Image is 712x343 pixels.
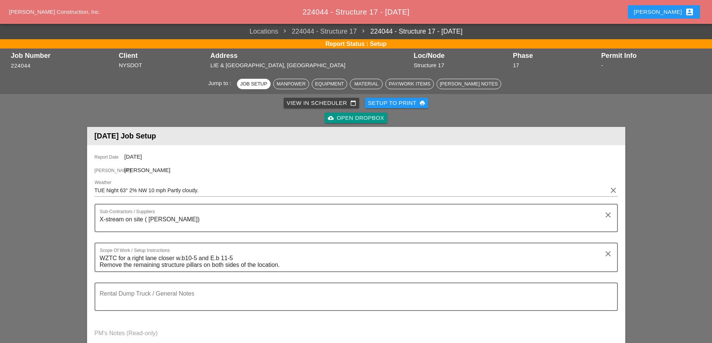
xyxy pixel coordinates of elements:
div: NYSDOT [119,61,207,70]
div: [PERSON_NAME] [634,7,694,16]
span: [PERSON_NAME] [124,167,170,173]
textarea: Sub-Contractors / Suppliers [100,213,607,231]
textarea: Rental Dump Truck / General Notes [100,292,607,310]
div: View in Scheduler [287,99,356,107]
span: [DATE] [124,153,142,160]
i: cloud_upload [328,115,334,121]
button: Job Setup [237,79,271,89]
textarea: Scope Of Work / Setup Instructions [100,252,607,271]
i: clear [609,186,618,195]
i: clear [604,249,613,258]
div: Job Number [11,52,115,59]
button: [PERSON_NAME] [628,5,700,19]
i: calendar_today [350,100,356,106]
div: Job Setup [240,80,267,88]
span: [PERSON_NAME] [95,167,124,174]
button: Manpower [273,79,309,89]
button: [PERSON_NAME] Notes [437,79,501,89]
span: 224044 - Structure 17 - [DATE] [302,8,409,16]
div: Address [210,52,410,59]
header: [DATE] Job Setup [87,127,625,145]
button: 224044 [11,62,31,70]
input: Weather [95,184,607,196]
span: 224044 - Structure 17 [278,26,357,37]
a: Open Dropbox [325,113,387,123]
button: Pay/Work Items [385,79,434,89]
div: Material [353,80,379,88]
i: account_box [685,7,694,16]
button: Setup to Print [365,98,429,108]
div: [PERSON_NAME] Notes [440,80,498,88]
a: View in Scheduler [284,98,359,108]
div: Equipment [315,80,344,88]
i: clear [604,211,613,219]
button: Equipment [312,79,347,89]
div: Client [119,52,207,59]
button: Material [350,79,383,89]
div: - [601,61,701,70]
span: Report Date [95,154,124,160]
div: 17 [513,61,597,70]
div: LIE & [GEOGRAPHIC_DATA], [GEOGRAPHIC_DATA] [210,61,410,70]
div: Phase [513,52,597,59]
div: Permit Info [601,52,701,59]
span: Jump to : [208,80,234,86]
div: Manpower [277,80,306,88]
div: Pay/Work Items [389,80,430,88]
div: Structure 17 [414,61,509,70]
div: Setup to Print [368,99,426,107]
a: [PERSON_NAME] Construction, Inc. [9,9,100,15]
div: Open Dropbox [328,114,384,122]
a: 224044 - Structure 17 - [DATE] [357,26,463,37]
a: Locations [250,26,278,37]
div: Loc/Node [414,52,509,59]
i: print [419,100,425,106]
